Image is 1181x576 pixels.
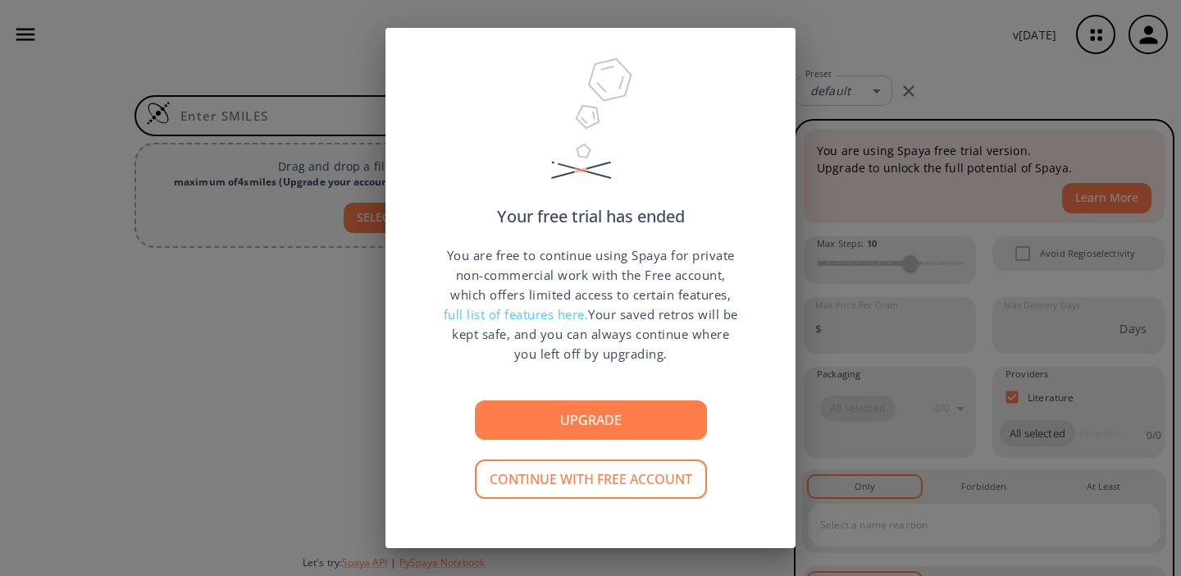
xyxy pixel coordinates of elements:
[443,245,738,363] p: You are free to continue using Spaya for private non-commercial work with the Free account, which...
[544,53,637,208] img: Trial Ended
[497,208,685,225] p: Your free trial has ended
[475,459,707,499] button: Continue with free account
[475,400,707,440] button: Upgrade
[444,306,589,322] span: full list of features here.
